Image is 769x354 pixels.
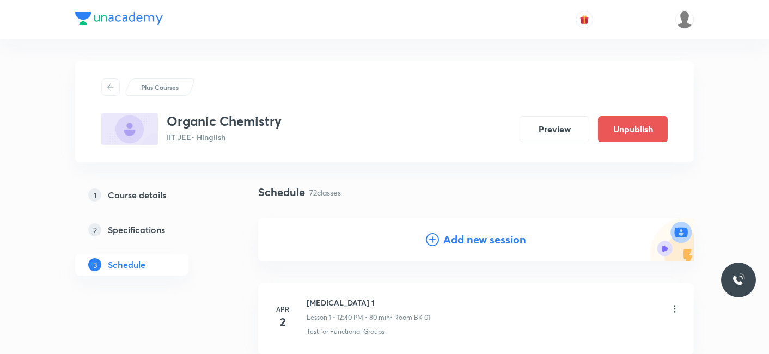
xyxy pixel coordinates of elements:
[167,113,282,129] h3: Organic Chemistry
[141,82,179,92] p: Plus Courses
[650,218,694,261] img: Add
[75,12,163,28] a: Company Logo
[101,113,158,145] img: D2B16306-B096-4349-BD40-A18D490438FF_plus.png
[520,116,589,142] button: Preview
[675,10,694,29] img: Mukesh Gupta
[598,116,668,142] button: Unpublish
[75,219,223,241] a: 2Specifications
[579,15,589,25] img: avatar
[309,187,341,198] p: 72 classes
[307,297,430,308] h6: [MEDICAL_DATA] 1
[108,188,166,202] h5: Course details
[390,313,430,322] p: • Room BK 01
[732,273,745,286] img: ttu
[307,313,390,322] p: Lesson 1 • 12:40 PM • 80 min
[108,258,145,271] h5: Schedule
[88,223,101,236] p: 2
[272,314,294,330] h4: 2
[258,184,305,200] h4: Schedule
[272,304,294,314] h6: Apr
[88,188,101,202] p: 1
[576,11,593,28] button: avatar
[88,258,101,271] p: 3
[108,223,165,236] h5: Specifications
[75,184,223,206] a: 1Course details
[443,231,526,248] h4: Add new session
[307,327,384,337] p: Test for Functional Groups
[167,131,282,143] p: IIT JEE • Hinglish
[75,12,163,25] img: Company Logo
